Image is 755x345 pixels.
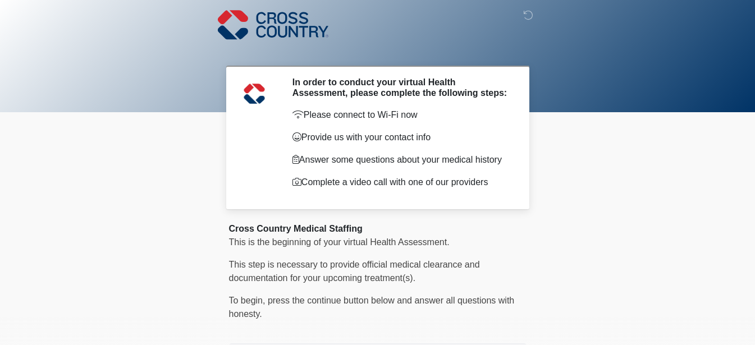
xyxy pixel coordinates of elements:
[221,40,535,61] h1: ‎ ‎ ‎
[237,77,271,111] img: Agent Avatar
[229,237,450,247] span: This is the beginning of your virtual Health Assessment.
[229,260,480,283] span: This step is necessary to provide official medical clearance and documentation for your upcoming ...
[292,176,510,189] p: Complete a video call with one of our providers
[292,153,510,167] p: Answer some questions about your medical history
[292,77,510,98] h2: In order to conduct your virtual Health Assessment, please complete the following steps:
[292,108,510,122] p: Please connect to Wi-Fi now
[229,222,527,236] div: Cross Country Medical Staffing
[218,8,329,41] img: Cross Country Logo
[292,131,510,144] p: Provide us with your contact info
[229,296,515,319] span: To begin, ﻿﻿﻿﻿﻿﻿﻿﻿﻿﻿press the continue button below and answer all questions with honesty.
